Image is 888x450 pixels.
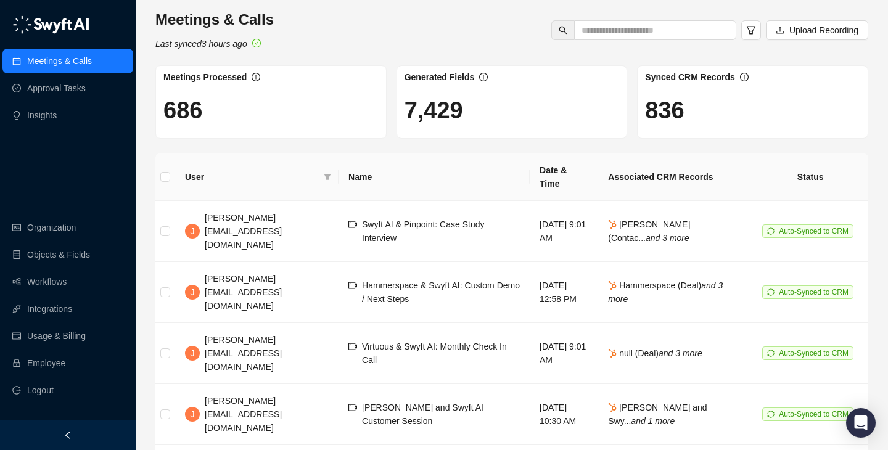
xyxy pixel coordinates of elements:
span: upload [776,26,784,35]
span: Generated Fields [405,72,475,82]
span: J [191,285,195,299]
h3: Meetings & Calls [155,10,274,30]
span: left [64,431,72,440]
a: Employee [27,351,65,375]
h1: 686 [163,96,379,125]
th: Date & Time [530,153,598,201]
span: Swyft AI & Pinpoint: Case Study Interview [362,219,484,243]
td: [DATE] 12:58 PM [530,262,598,323]
span: Synced CRM Records [645,72,734,82]
span: [PERSON_NAME] (Contac... [608,219,690,243]
span: User [185,170,319,184]
span: null (Deal) [608,348,702,358]
span: search [559,26,567,35]
a: Objects & Fields [27,242,90,267]
span: Auto-Synced to CRM [779,410,849,419]
a: Workflows [27,269,67,294]
span: video-camera [348,281,357,290]
h1: 836 [645,96,860,125]
span: filter [324,173,331,181]
span: Auto-Synced to CRM [779,227,849,235]
th: Name [339,153,530,201]
span: info-circle [252,73,260,81]
a: Approval Tasks [27,76,86,100]
span: Logout [27,378,54,403]
span: filter [746,25,756,35]
span: sync [767,411,775,418]
a: Usage & Billing [27,324,86,348]
a: Organization [27,215,76,240]
i: and 1 more [631,416,675,426]
span: J [191,346,195,360]
span: [PERSON_NAME][EMAIL_ADDRESS][DOMAIN_NAME] [205,274,282,311]
td: [DATE] 9:01 AM [530,323,598,384]
span: [PERSON_NAME] and Swyft AI Customer Session [362,403,483,426]
span: video-camera [348,342,357,351]
a: Insights [27,103,57,128]
span: J [191,224,195,238]
span: Auto-Synced to CRM [779,288,849,297]
span: info-circle [479,73,488,81]
td: [DATE] 9:01 AM [530,201,598,262]
span: filter [321,168,334,186]
th: Associated CRM Records [598,153,752,201]
h1: 7,429 [405,96,620,125]
span: Auto-Synced to CRM [779,349,849,358]
td: [DATE] 10:30 AM [530,384,598,445]
span: video-camera [348,403,357,412]
i: and 3 more [659,348,702,358]
span: sync [767,288,775,296]
span: sync [767,227,775,235]
span: Hammerspace & Swyft AI: Custom Demo / Next Steps [362,280,520,304]
i: and 3 more [608,280,723,304]
th: Status [752,153,868,201]
span: Virtuous & Swyft AI: Monthly Check In Call [362,342,507,365]
span: [PERSON_NAME][EMAIL_ADDRESS][DOMAIN_NAME] [205,335,282,372]
span: Hammerspace (Deal) [608,280,723,304]
span: Meetings Processed [163,72,247,82]
img: logo-05li4sbe.png [12,15,89,34]
span: Upload Recording [789,23,858,37]
a: Meetings & Calls [27,49,92,73]
span: [PERSON_NAME][EMAIL_ADDRESS][DOMAIN_NAME] [205,396,282,433]
span: sync [767,350,775,357]
span: info-circle [740,73,749,81]
button: Upload Recording [766,20,868,40]
div: Open Intercom Messenger [846,408,876,438]
span: [PERSON_NAME][EMAIL_ADDRESS][DOMAIN_NAME] [205,213,282,250]
span: [PERSON_NAME] and Swy... [608,403,707,426]
a: Integrations [27,297,72,321]
span: check-circle [252,39,261,47]
span: J [191,407,195,421]
span: video-camera [348,220,357,229]
span: logout [12,386,21,395]
i: and 3 more [646,233,689,243]
i: Last synced 3 hours ago [155,39,247,49]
